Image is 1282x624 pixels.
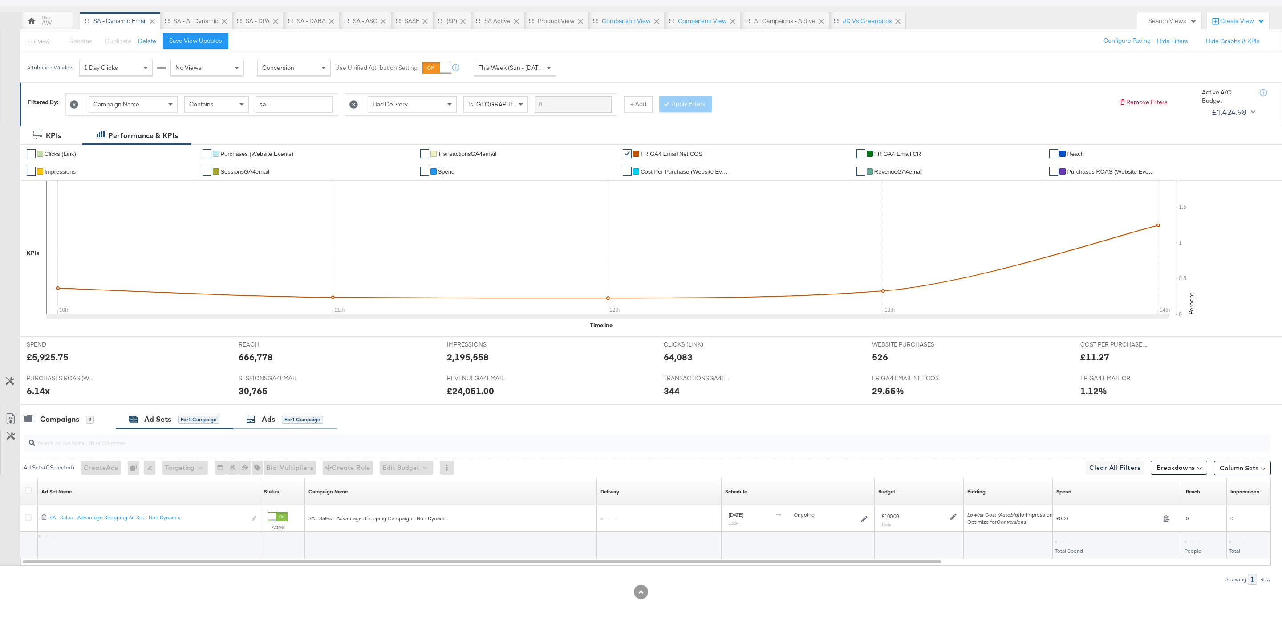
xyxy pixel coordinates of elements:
div: SA Active [484,17,511,25]
a: Shows the current budget of Ad Set. [878,488,895,495]
button: Breakdowns [1151,461,1207,475]
div: Ad Sets [144,414,171,424]
em: Lowest Cost (Autobid) [967,511,1020,518]
span: WEBSITE PURCHASES [872,340,939,349]
div: 30,765 [239,384,268,397]
div: Drag to reorder tab [344,18,349,23]
a: The total amount spent to date. [1056,488,1071,495]
div: £5,925.75 [27,351,69,363]
a: Shows when your Ad Set is scheduled to deliver. [725,488,747,495]
span: SPEND [27,340,93,349]
div: Showing: [1225,576,1248,583]
em: Conversions [997,518,1026,525]
span: SessionsGA4email [220,168,269,175]
a: Your Ad Set name. [41,488,72,495]
div: Performance & KPIs [108,131,178,141]
span: SESSIONSGA4EMAIL [239,374,305,383]
button: £1,424.98 [1208,105,1257,119]
span: RevenueGA4email [874,168,923,175]
div: Drag to reorder tab [396,18,401,23]
span: Campaign Name [93,100,139,108]
a: ✔ [27,167,36,176]
div: Drag to reorder tab [237,18,242,23]
div: Drag to reorder tab [165,18,170,23]
span: PURCHASES ROAS (WEBSITE EVENTS) [27,374,93,383]
div: 666,778 [239,351,273,363]
span: TransactionsGA4email [438,151,496,157]
div: KPIs [46,131,61,141]
a: The number of times your ad was served. On mobile apps an ad is counted as served the first time ... [1230,488,1259,495]
a: ✔ [856,149,865,158]
span: FR GA4 EMAIL CR [1080,374,1147,383]
div: 6.14x [27,384,50,397]
div: Drag to reorder tab [669,18,674,23]
div: for 1 Campaign [282,416,323,424]
div: This View: [27,38,50,45]
sub: Daily [882,522,891,527]
span: Had Delivery [373,100,408,108]
div: Comparison View [678,17,727,25]
div: Drag to reorder tab [288,18,293,23]
button: Configure Pacing [1097,33,1157,49]
div: Schedule [725,488,747,495]
div: Filtered By: [28,98,59,106]
span: [DATE] [729,511,743,518]
div: 0 [128,461,144,475]
div: 526 [872,351,888,363]
div: AW [42,19,52,27]
div: Ad Set Name [41,488,72,495]
div: Drag to reorder tab [529,18,534,23]
button: + Add [624,96,653,112]
span: This Week (Sun - [DATE]) [479,64,545,72]
div: Reach [1186,488,1200,495]
span: REACH [239,340,305,349]
div: Drag to reorder tab [438,18,442,23]
div: Search Views [1148,17,1197,25]
span: Clear All Filters [1089,462,1140,473]
div: (SP) [446,17,457,25]
div: Drag to reorder tab [593,18,598,23]
span: People [1185,547,1201,554]
button: Hide Graphs & KPIs [1206,37,1260,45]
div: KPIs [27,249,40,257]
span: CLICKS (LINK) [664,340,730,349]
div: 9 [86,416,94,424]
div: Budget [878,488,895,495]
input: Search Ad Set Name, ID or Objective [35,430,1153,448]
a: Shows your bid and optimisation settings for this Ad Set. [967,488,986,495]
div: Ad Sets ( 0 Selected) [24,464,74,472]
div: Product View [538,17,575,25]
div: 2,195,558 [447,351,489,363]
span: 0 [1230,515,1233,522]
span: ongoing [794,511,815,518]
button: Column Sets [1214,461,1271,475]
div: Spend [1056,488,1071,495]
label: Active [268,524,288,530]
span: Is [GEOGRAPHIC_DATA] [468,100,536,108]
div: Drag to reorder tab [834,18,839,23]
span: SA - Sales - Advantage Shopping Campaign - Non Dynamic [308,515,448,522]
div: Drag to reorder tab [85,18,89,23]
div: All Campaigns - Active [754,17,815,25]
div: SA - DPA [246,17,270,25]
div: Active A/C Budget [1202,88,1251,105]
div: Delivery [600,488,619,495]
div: Row [1260,576,1271,583]
div: 344 [664,384,680,397]
div: £11.27 [1080,351,1109,363]
span: Impressions [45,168,76,175]
a: ✔ [203,167,211,176]
span: TRANSACTIONSGA4EMAIL [664,374,730,383]
div: Optimize for [967,518,1055,526]
div: Campaign Name [308,488,348,495]
a: ✔ [1049,149,1058,158]
button: Remove Filters [1119,98,1168,106]
span: FR GA4 email CR [874,151,921,157]
button: Save View Updates [163,33,228,49]
a: ✔ [420,149,429,158]
div: £1,424.98 [1212,106,1247,119]
span: for Impressions [967,511,1055,518]
div: for 1 Campaign [178,416,219,424]
span: FR GA4 email Net COS [641,151,702,157]
a: Your campaign name. [308,488,348,495]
